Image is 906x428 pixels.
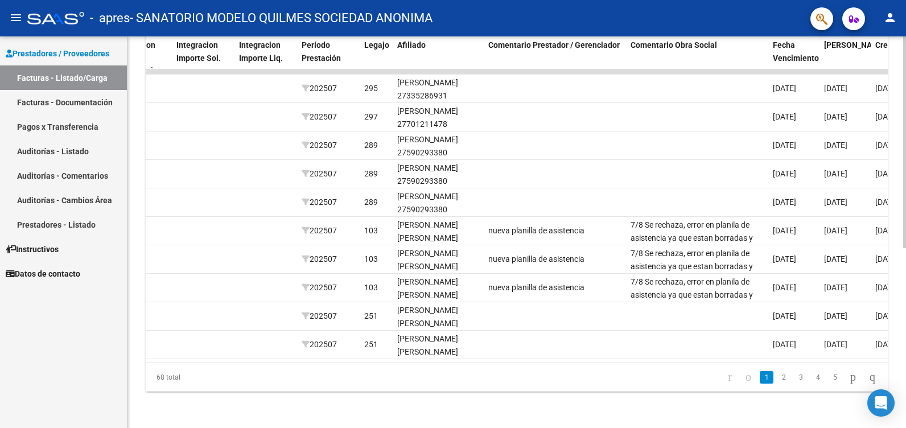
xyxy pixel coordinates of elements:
[364,196,378,209] div: 289
[302,84,337,93] span: 202507
[773,254,796,264] span: [DATE]
[90,6,130,31] span: - apres
[397,76,479,102] div: [PERSON_NAME] 27335286931
[297,33,360,83] datatable-header-cell: Período Prestación
[773,311,796,320] span: [DATE]
[9,11,23,24] mat-icon: menu
[828,371,842,384] a: 5
[758,368,775,387] li: page 1
[826,368,843,387] li: page 5
[875,340,899,349] span: [DATE]
[364,338,378,351] div: 251
[6,267,80,280] span: Datos de contacto
[302,141,337,150] span: 202507
[302,254,337,264] span: 202507
[302,40,341,63] span: Período Prestación
[875,197,899,207] span: [DATE]
[397,275,479,314] div: [PERSON_NAME] [PERSON_NAME] 20587074932
[397,332,479,371] div: [PERSON_NAME] [PERSON_NAME] 23576791089
[364,281,378,294] div: 103
[768,33,819,83] datatable-header-cell: Fecha Vencimiento
[773,169,796,178] span: [DATE]
[864,371,880,384] a: go to last page
[773,340,796,349] span: [DATE]
[631,277,763,403] span: 7/8 Se rechaza, error en planila de asistencia ya que estan borradas y luego escritas arriba nuev...
[824,84,847,93] span: [DATE]
[773,112,796,121] span: [DATE]
[364,224,378,237] div: 103
[875,40,901,50] span: Creado
[773,40,819,63] span: Fecha Vencimiento
[824,311,847,320] span: [DATE]
[130,6,433,31] span: - SANATORIO MODELO QUILMES SOCIEDAD ANONIMA
[364,139,378,152] div: 289
[234,33,297,83] datatable-header-cell: Integracion Importe Liq.
[397,304,479,343] div: [PERSON_NAME] [PERSON_NAME] 23576791089
[775,368,792,387] li: page 2
[176,40,221,63] span: Integracion Importe Sol.
[809,368,826,387] li: page 4
[845,371,861,384] a: go to next page
[792,368,809,387] li: page 3
[773,84,796,93] span: [DATE]
[360,33,393,83] datatable-header-cell: Legajo
[875,84,899,93] span: [DATE]
[867,389,895,417] div: Open Intercom Messenger
[811,371,825,384] a: 4
[824,112,847,121] span: [DATE]
[794,371,808,384] a: 3
[773,141,796,150] span: [DATE]
[393,33,484,83] datatable-header-cell: Afiliado
[883,11,897,24] mat-icon: person
[740,371,756,384] a: go to previous page
[6,243,59,256] span: Instructivos
[397,219,479,257] div: [PERSON_NAME] [PERSON_NAME] 20587074932
[824,226,847,235] span: [DATE]
[824,283,847,292] span: [DATE]
[397,247,479,286] div: [PERSON_NAME] [PERSON_NAME] 20587074932
[824,169,847,178] span: [DATE]
[488,40,620,50] span: Comentario Prestador / Gerenciador
[302,340,337,349] span: 202507
[631,40,717,50] span: Comentario Obra Social
[875,169,899,178] span: [DATE]
[875,112,899,121] span: [DATE]
[824,141,847,150] span: [DATE]
[777,371,790,384] a: 2
[397,105,479,131] div: [PERSON_NAME] 27701211478
[397,40,426,50] span: Afiliado
[631,249,763,374] span: 7/8 Se rechaza, error en planila de asistencia ya que estan borradas y luego escritas arriba nuev...
[488,283,584,292] span: nueva planilla de asistencia
[875,141,899,150] span: [DATE]
[824,254,847,264] span: [DATE]
[397,133,479,159] div: [PERSON_NAME] 27590293380
[875,283,899,292] span: [DATE]
[397,162,479,188] div: [PERSON_NAME] 27590293380
[364,82,378,95] div: 295
[631,220,763,346] span: 7/8 Se rechaza, error en planila de asistencia ya que estan borradas y luego escritas arriba nuev...
[773,226,796,235] span: [DATE]
[484,33,626,83] datatable-header-cell: Comentario Prestador / Gerenciador
[626,33,768,83] datatable-header-cell: Comentario Obra Social
[773,197,796,207] span: [DATE]
[302,112,337,121] span: 202507
[773,283,796,292] span: [DATE]
[875,254,899,264] span: [DATE]
[302,311,337,320] span: 202507
[760,371,773,384] a: 1
[302,283,337,292] span: 202507
[397,190,479,216] div: [PERSON_NAME] 27590293380
[824,40,886,50] span: [PERSON_NAME]
[364,310,378,323] div: 251
[302,226,337,235] span: 202507
[364,110,378,124] div: 297
[824,340,847,349] span: [DATE]
[364,253,378,266] div: 103
[6,47,109,60] span: Prestadores / Proveedores
[488,254,584,264] span: nueva planilla de asistencia
[819,33,871,83] datatable-header-cell: Fecha Confimado
[302,197,337,207] span: 202507
[239,40,283,63] span: Integracion Importe Liq.
[302,169,337,178] span: 202507
[723,371,737,384] a: go to first page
